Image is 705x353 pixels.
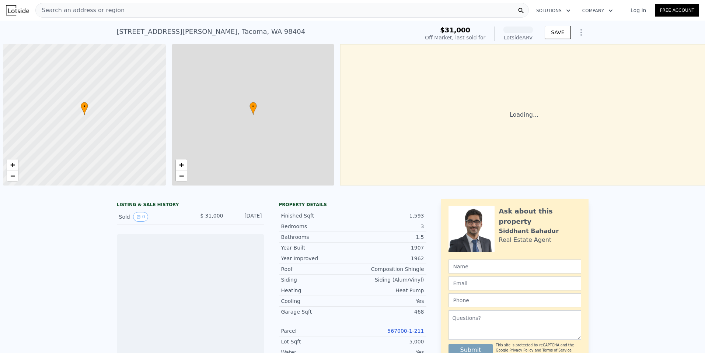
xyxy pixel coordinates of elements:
[117,27,306,37] div: [STREET_ADDRESS][PERSON_NAME] , Tacoma , WA 98404
[281,297,353,305] div: Cooling
[353,338,424,345] div: 5,000
[542,348,572,352] a: Terms of Service
[133,212,149,222] button: View historical data
[503,34,533,41] div: Lotside ARV
[387,328,424,334] a: 567000-1-211
[229,212,262,222] div: [DATE]
[353,308,424,315] div: 468
[425,34,485,41] div: Off Market, last sold for
[574,25,589,40] button: Show Options
[353,297,424,305] div: Yes
[281,287,353,294] div: Heating
[119,212,185,222] div: Sold
[7,170,18,181] a: Zoom out
[499,227,559,236] div: Siddhant Bahadur
[281,338,353,345] div: Lot Sqft
[281,233,353,241] div: Bathrooms
[622,7,655,14] a: Log In
[655,4,699,17] a: Free Account
[179,171,184,180] span: −
[279,202,426,208] div: Property details
[499,206,581,227] div: Ask about this property
[353,287,424,294] div: Heat Pump
[176,170,187,181] a: Zoom out
[81,102,88,115] div: •
[353,212,424,219] div: 1,593
[545,26,570,39] button: SAVE
[7,159,18,170] a: Zoom in
[353,244,424,251] div: 1907
[249,103,257,110] span: •
[440,26,470,34] span: $31,000
[117,202,264,209] div: LISTING & SALE HISTORY
[10,171,15,180] span: −
[576,4,619,17] button: Company
[281,308,353,315] div: Garage Sqft
[6,5,29,15] img: Lotside
[176,159,187,170] a: Zoom in
[353,223,424,230] div: 3
[281,223,353,230] div: Bedrooms
[353,276,424,283] div: Siding (Alum/Vinyl)
[281,276,353,283] div: Siding
[449,260,581,273] input: Name
[509,348,533,352] a: Privacy Policy
[281,265,353,273] div: Roof
[36,6,125,15] span: Search an address or region
[499,236,552,244] div: Real Estate Agent
[449,293,581,307] input: Phone
[281,244,353,251] div: Year Built
[281,212,353,219] div: Finished Sqft
[10,160,15,169] span: +
[281,255,353,262] div: Year Improved
[179,160,184,169] span: +
[530,4,576,17] button: Solutions
[353,265,424,273] div: Composition Shingle
[281,327,353,335] div: Parcel
[81,103,88,110] span: •
[449,276,581,290] input: Email
[249,102,257,115] div: •
[353,255,424,262] div: 1962
[200,213,223,219] span: $ 31,000
[353,233,424,241] div: 1.5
